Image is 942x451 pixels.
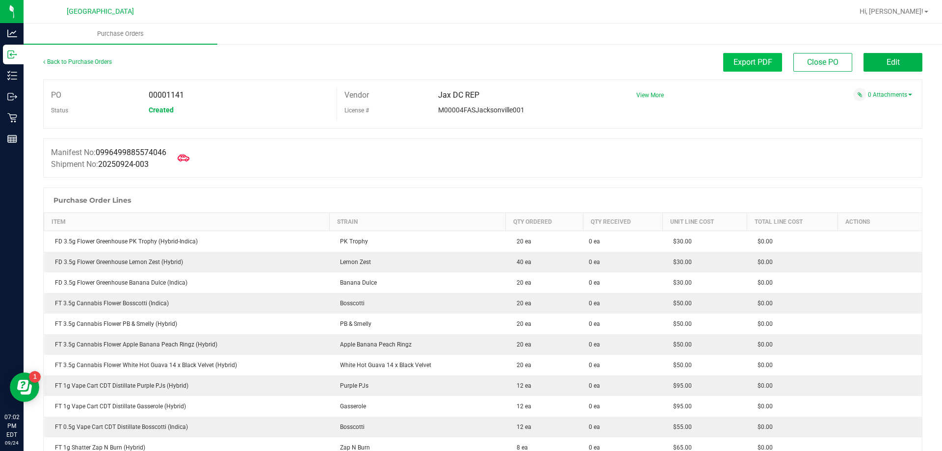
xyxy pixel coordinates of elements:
span: PB & Smelly [335,320,371,327]
span: $0.00 [753,279,773,286]
span: $0.00 [753,300,773,307]
span: $0.00 [753,403,773,410]
span: $65.00 [668,444,692,451]
iframe: Resource center [10,372,39,402]
span: 20 ea [512,320,531,327]
span: Created [149,106,174,114]
span: Purple PJs [335,382,368,389]
inline-svg: Outbound [7,92,17,102]
span: $95.00 [668,382,692,389]
span: $30.00 [668,259,692,265]
a: Purchase Orders [24,24,217,44]
span: $50.00 [668,341,692,348]
span: 0 ea [589,361,600,370]
div: FT 3.5g Cannabis Flower Bosscotti (Indica) [50,299,324,308]
span: M00004FASJacksonville001 [438,106,524,114]
span: $0.00 [753,362,773,369]
span: Apple Banana Peach Ringz [335,341,412,348]
label: License # [344,103,369,118]
span: $0.00 [753,320,773,327]
span: Bosscotti [335,300,365,307]
span: 20 ea [512,341,531,348]
span: Purchase Orders [84,29,157,38]
p: 09/24 [4,439,19,447]
span: Edit [887,57,900,67]
span: 20 ea [512,300,531,307]
span: PK Trophy [335,238,368,245]
span: Mark as Arrived [174,148,193,168]
span: White Hot Guava 14 x Black Velvet [335,362,431,369]
span: Bosscotti [335,424,365,430]
span: 0996499885574046 [96,148,166,157]
span: 20 ea [512,362,531,369]
span: $95.00 [668,403,692,410]
div: FT 1g Vape Cart CDT Distillate Purple PJs (Hybrid) [50,381,324,390]
span: 12 ea [512,424,531,430]
span: $0.00 [753,444,773,451]
span: [GEOGRAPHIC_DATA] [67,7,134,16]
th: Strain [329,213,506,231]
th: Total Line Cost [747,213,837,231]
div: FD 3.5g Flower Greenhouse Lemon Zest (Hybrid) [50,258,324,266]
p: 07:02 PM EDT [4,413,19,439]
label: Vendor [344,88,369,103]
inline-svg: Reports [7,134,17,144]
span: 0 ea [589,381,600,390]
span: Hi, [PERSON_NAME]! [860,7,923,15]
div: FT 1g Vape Cart CDT Distillate Gasserole (Hybrid) [50,402,324,411]
span: $0.00 [753,341,773,348]
button: Edit [863,53,922,72]
div: FD 3.5g Flower Greenhouse PK Trophy (Hybrid-Indica) [50,237,324,246]
h1: Purchase Order Lines [53,196,131,204]
div: FT 3.5g Cannabis Flower PB & Smelly (Hybrid) [50,319,324,328]
div: FT 0.5g Vape Cart CDT Distillate Bosscotti (Indica) [50,423,324,431]
span: $50.00 [668,300,692,307]
label: PO [51,88,61,103]
span: Lemon Zest [335,259,371,265]
span: 20 ea [512,238,531,245]
span: Gasserole [335,403,366,410]
span: $30.00 [668,279,692,286]
th: Qty Ordered [506,213,583,231]
span: Export PDF [733,57,772,67]
span: Attach a document [853,88,866,101]
th: Unit Line Cost [662,213,747,231]
span: 20 ea [512,279,531,286]
span: 40 ea [512,259,531,265]
inline-svg: Analytics [7,28,17,38]
label: Shipment No: [51,159,149,170]
inline-svg: Inventory [7,71,17,80]
label: Manifest No: [51,147,166,159]
th: Qty Received [583,213,662,231]
inline-svg: Inbound [7,50,17,59]
span: 0 ea [589,319,600,328]
span: $50.00 [668,362,692,369]
span: $30.00 [668,238,692,245]
span: 12 ea [512,382,531,389]
span: $55.00 [668,424,692,430]
span: $50.00 [668,320,692,327]
a: Back to Purchase Orders [43,58,112,65]
div: FT 3.5g Cannabis Flower White Hot Guava 14 x Black Velvet (Hybrid) [50,361,324,370]
span: 00001141 [149,90,184,100]
span: 0 ea [589,258,600,266]
a: 0 Attachments [868,91,912,98]
span: 0 ea [589,340,600,349]
span: $0.00 [753,382,773,389]
span: 0 ea [589,299,600,308]
span: 20250924-003 [98,159,149,169]
span: Zap N Burn [335,444,370,451]
span: 8 ea [512,444,528,451]
div: FT 3.5g Cannabis Flower Apple Banana Peach Ringz (Hybrid) [50,340,324,349]
th: Item [44,213,330,231]
span: 0 ea [589,237,600,246]
span: Banana Dulce [335,279,377,286]
a: View More [636,92,664,99]
button: Close PO [793,53,852,72]
iframe: Resource center unread badge [29,371,41,383]
div: FD 3.5g Flower Greenhouse Banana Dulce (Indica) [50,278,324,287]
th: Actions [837,213,922,231]
span: Jax DC REP [438,90,479,100]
